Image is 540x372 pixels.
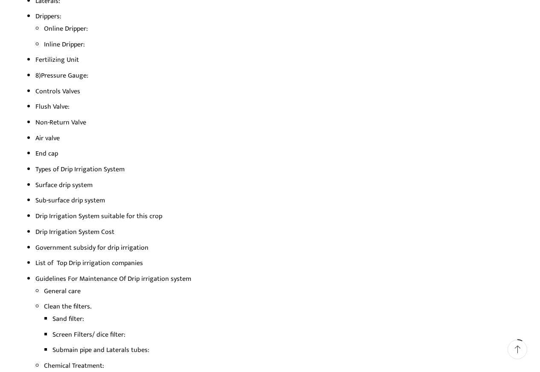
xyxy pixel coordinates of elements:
[35,54,514,66] li: Fertilizing Unit
[44,285,514,297] li: General care
[35,116,514,129] li: Non-Return Valve
[44,23,514,35] li: Online Dripper:
[35,132,514,144] li: Air valve
[53,313,514,325] li: Sand filter:
[53,329,514,341] li: Screen Filters/ dice filter:
[35,179,514,191] li: Surface drip system
[35,147,514,160] li: End cap
[44,38,514,51] li: Inline Dripper:
[35,101,514,113] li: Flush Valve:
[35,85,514,98] li: Controls Valves
[35,210,514,222] li: Drip Irrigation System suitable for this crop
[35,226,514,238] li: Drip Irrigation System Cost
[35,69,514,82] li: 8)Pressure Gauge:
[35,163,514,176] li: Types of Drip Irrigation System
[35,257,514,269] li: List of Top Drip irrigation companies
[35,242,514,254] li: Government subsidy for drip irrigation
[35,194,514,207] li: Sub-surface drip system
[53,344,514,356] li: Submain pipe and Laterals tubes:
[35,10,514,50] li: Drippers:
[44,300,514,356] li: Clean the filters.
